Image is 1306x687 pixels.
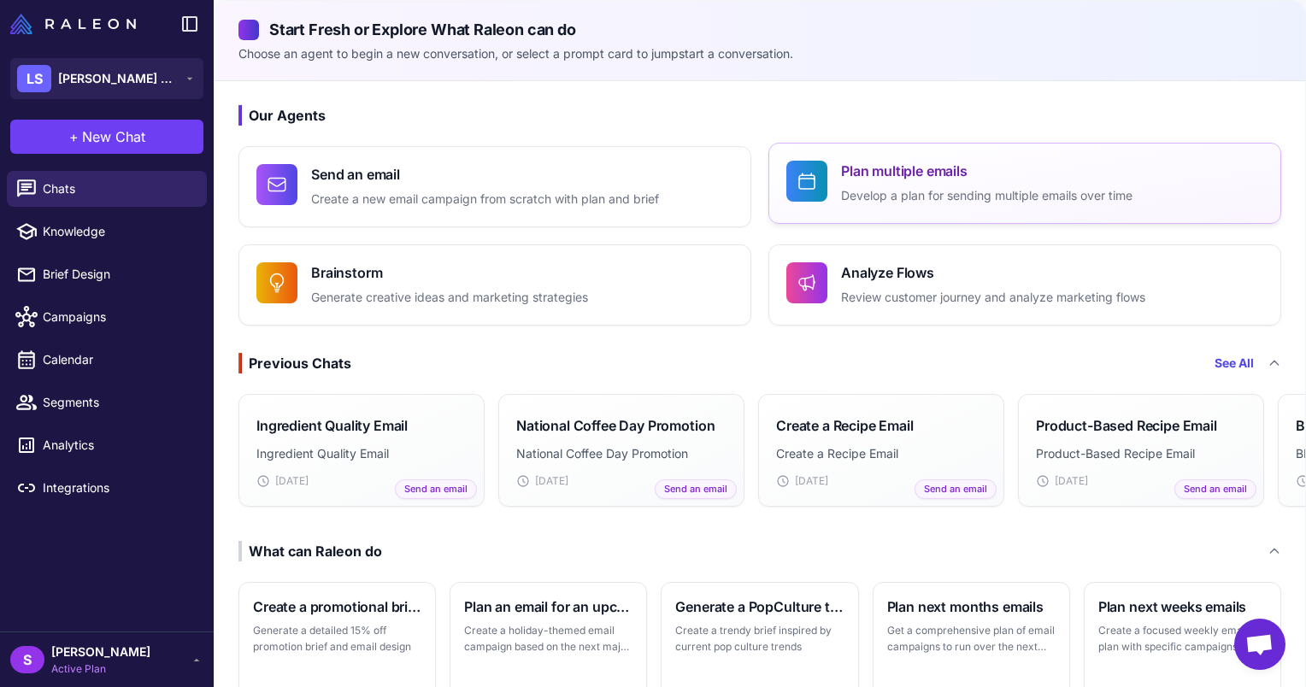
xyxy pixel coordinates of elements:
a: Integrations [7,470,207,506]
h3: Plan next months emails [887,596,1056,617]
span: Knowledge [43,222,193,241]
p: Create a focused weekly email plan with specific campaigns [1098,622,1267,655]
h3: National Coffee Day Promotion [516,415,715,436]
p: Create a Recipe Email [776,444,986,463]
div: S [10,646,44,673]
span: Calendar [43,350,193,369]
span: [PERSON_NAME] Superfood [58,69,178,88]
h3: Create a Recipe Email [776,415,914,436]
p: Generate a detailed 15% off promotion brief and email design [253,622,421,655]
h2: Start Fresh or Explore What Raleon can do [238,18,1281,41]
a: Knowledge [7,214,207,250]
img: Raleon Logo [10,14,136,34]
a: Segments [7,385,207,420]
h4: Plan multiple emails [841,161,1132,181]
p: Get a comprehensive plan of email campaigns to run over the next month [887,622,1056,655]
span: Analytics [43,436,193,455]
p: Ingredient Quality Email [256,444,467,463]
button: Plan multiple emailsDevelop a plan for sending multiple emails over time [768,143,1281,224]
a: Brief Design [7,256,207,292]
p: Create a trendy brief inspired by current pop culture trends [675,622,844,655]
button: +New Chat [10,120,203,154]
h3: Our Agents [238,105,1281,126]
a: Calendar [7,342,207,378]
h4: Brainstorm [311,262,588,283]
span: Campaigns [43,308,193,326]
span: [PERSON_NAME] [51,643,150,661]
span: Brief Design [43,265,193,284]
h3: Product-Based Recipe Email [1036,415,1217,436]
h4: Analyze Flows [841,262,1145,283]
h3: Plan an email for an upcoming holiday [464,596,632,617]
span: Send an email [915,479,997,499]
span: New Chat [82,126,145,147]
p: Generate creative ideas and marketing strategies [311,288,588,308]
span: Active Plan [51,661,150,677]
a: Chats [7,171,207,207]
h3: Create a promotional brief and email [253,596,421,617]
a: See All [1215,354,1254,373]
button: BrainstormGenerate creative ideas and marketing strategies [238,244,751,326]
span: Send an email [655,479,737,499]
p: Create a holiday-themed email campaign based on the next major holiday [464,622,632,655]
div: LS [17,65,51,92]
div: Previous Chats [238,353,351,373]
h3: Ingredient Quality Email [256,415,408,436]
p: Choose an agent to begin a new conversation, or select a prompt card to jumpstart a conversation. [238,44,1281,63]
h3: Plan next weeks emails [1098,596,1267,617]
div: [DATE] [1036,473,1246,489]
p: Product-Based Recipe Email [1036,444,1246,463]
span: + [69,126,79,147]
button: LS[PERSON_NAME] Superfood [10,58,203,99]
p: Create a new email campaign from scratch with plan and brief [311,190,659,209]
div: What can Raleon do [238,541,382,561]
h4: Send an email [311,164,659,185]
h3: Generate a PopCulture themed brief [675,596,844,617]
a: Campaigns [7,299,207,335]
a: Analytics [7,427,207,463]
span: Send an email [395,479,477,499]
div: [DATE] [516,473,727,489]
span: Integrations [43,479,193,497]
div: [DATE] [256,473,467,489]
button: Send an emailCreate a new email campaign from scratch with plan and brief [238,146,751,227]
span: Segments [43,393,193,412]
p: Review customer journey and analyze marketing flows [841,288,1145,308]
span: Chats [43,179,193,198]
div: Open chat [1234,619,1285,670]
button: Analyze FlowsReview customer journey and analyze marketing flows [768,244,1281,326]
p: National Coffee Day Promotion [516,444,727,463]
p: Develop a plan for sending multiple emails over time [841,186,1132,206]
div: [DATE] [776,473,986,489]
span: Send an email [1174,479,1256,499]
a: Raleon Logo [10,14,143,34]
